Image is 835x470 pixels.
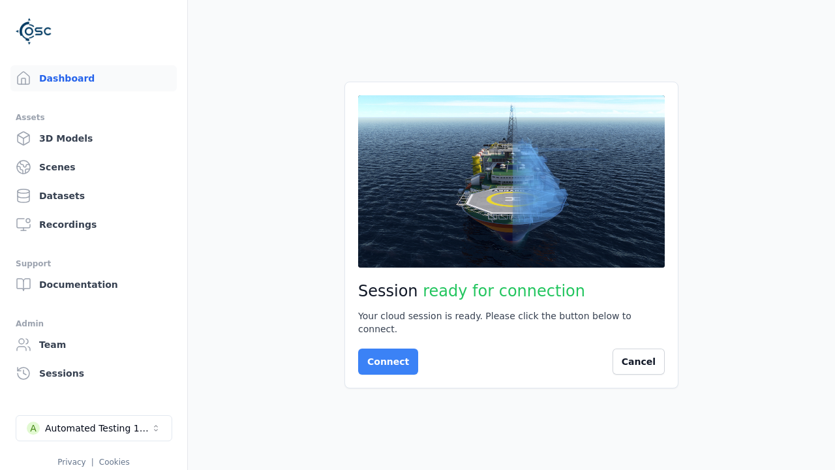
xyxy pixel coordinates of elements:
[10,211,177,238] a: Recordings
[358,309,665,336] div: Your cloud session is ready. Please click the button below to connect.
[10,272,177,298] a: Documentation
[27,422,40,435] div: A
[10,360,177,386] a: Sessions
[99,458,130,467] a: Cookies
[10,154,177,180] a: Scenes
[613,349,665,375] button: Cancel
[10,65,177,91] a: Dashboard
[16,415,172,441] button: Select a workspace
[91,458,94,467] span: |
[16,13,52,50] img: Logo
[16,316,172,332] div: Admin
[423,282,585,300] span: ready for connection
[10,125,177,151] a: 3D Models
[16,256,172,272] div: Support
[358,281,665,302] h2: Session
[10,183,177,209] a: Datasets
[358,349,418,375] button: Connect
[10,332,177,358] a: Team
[45,422,151,435] div: Automated Testing 1 - Playwright
[16,110,172,125] div: Assets
[57,458,85,467] a: Privacy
